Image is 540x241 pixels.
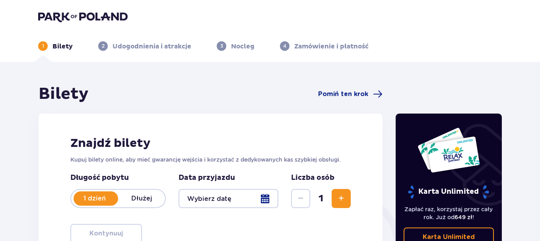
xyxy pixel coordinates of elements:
[70,156,351,164] p: Kupuj bilety online, aby mieć gwarancję wejścia i korzystać z dedykowanych kas szybkiej obsługi.
[404,205,494,221] p: Zapłać raz, korzystaj przez cały rok. Już od !
[280,41,369,51] div: 4Zamówienie i płatność
[70,173,166,183] p: Długość pobytu
[417,127,480,173] img: Dwie karty całoroczne do Suntago z napisem 'UNLIMITED RELAX', na białym tle z tropikalnymi liśćmi...
[455,214,472,220] span: 649 zł
[179,173,235,183] p: Data przyjazdu
[231,42,254,51] p: Nocleg
[291,173,334,183] p: Liczba osób
[291,189,310,208] button: Zmniejsz
[102,42,105,50] p: 2
[113,42,191,51] p: Udogodnienia i atrakcje
[294,42,369,51] p: Zamówienie i płatność
[42,42,44,50] p: 1
[220,42,223,50] p: 3
[318,89,383,99] a: Pomiń ten krok
[89,229,123,238] p: Kontynuuj
[217,41,254,51] div: 3Nocleg
[39,84,89,104] h1: Bilety
[118,194,165,203] p: Dłużej
[70,136,351,151] h2: Znajdź bilety
[38,11,128,22] img: Park of Poland logo
[71,194,118,203] p: 1 dzień
[38,41,73,51] div: 1Bilety
[407,185,490,199] p: Karta Unlimited
[283,42,286,50] p: 4
[332,189,351,208] button: Zwiększ
[52,42,73,51] p: Bilety
[318,90,368,98] span: Pomiń ten krok
[98,41,191,51] div: 2Udogodnienia i atrakcje
[312,193,330,204] span: 1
